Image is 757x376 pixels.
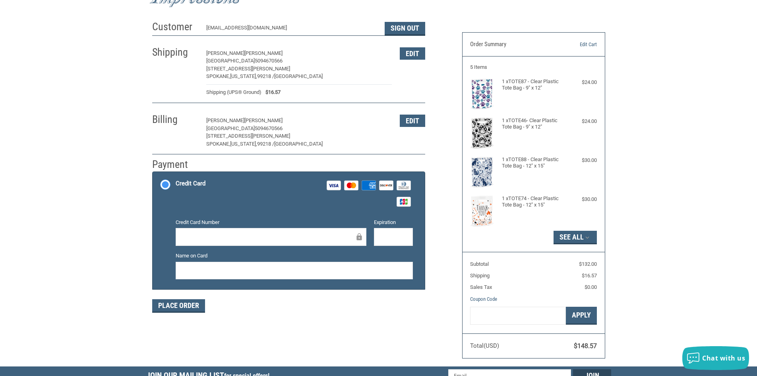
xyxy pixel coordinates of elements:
[585,284,597,290] span: $0.00
[385,22,425,35] button: Sign Out
[502,156,563,169] h4: 1 x TOTE88 - Clear Plastic Tote Bag - 12" x 15"
[206,24,377,35] div: [EMAIL_ADDRESS][DOMAIN_NAME]
[176,177,205,190] div: Credit Card
[502,78,563,92] h4: 1 x TOTE87 - Clear Plastic Tote Bag - 9" x 12"
[244,117,283,123] span: [PERSON_NAME]
[206,117,244,123] span: [PERSON_NAME]
[255,58,283,64] span: 5094670566
[502,117,563,131] h4: 1 x TOTE46- Clear Plastic Tote Bag - 9" x 12"
[682,346,749,370] button: Chat with us
[206,66,290,72] span: [STREET_ADDRESS][PERSON_NAME]
[152,113,199,126] h2: Billing
[230,141,257,147] span: [US_STATE],
[470,261,489,267] span: Subtotal
[565,78,597,86] div: $24.00
[274,141,323,147] span: [GEOGRAPHIC_DATA]
[152,158,199,171] h2: Payment
[257,73,274,79] span: 99218 /
[206,58,255,64] span: [GEOGRAPHIC_DATA]
[470,41,556,49] h3: Order Summary
[244,50,283,56] span: [PERSON_NAME]
[470,296,497,302] a: Coupon Code
[574,342,597,350] span: $148.57
[206,50,244,56] span: [PERSON_NAME]
[230,73,257,79] span: [US_STATE],
[556,41,597,49] a: Edit Cart
[579,261,597,267] span: $132.00
[470,342,499,349] span: Total (USD)
[152,46,199,59] h2: Shipping
[206,88,261,96] span: Shipping (UPS® Ground)
[176,218,366,226] label: Credit Card Number
[206,133,290,139] span: [STREET_ADDRESS][PERSON_NAME]
[206,73,230,79] span: SPOKANE,
[257,141,274,147] span: 99218 /
[206,141,230,147] span: SPOKANE,
[702,354,745,362] span: Chat with us
[176,252,413,260] label: Name on Card
[502,195,563,208] h4: 1 x TOTE74 - Clear Plastic Tote Bag - 12" x 15"
[374,218,413,226] label: Expiration
[565,195,597,203] div: $30.00
[206,125,255,131] span: [GEOGRAPHIC_DATA]
[566,307,597,325] button: Apply
[255,125,283,131] span: 5094670566
[400,47,425,60] button: Edit
[152,299,205,313] button: Place Order
[152,20,199,33] h2: Customer
[261,88,281,96] span: $16.57
[554,231,597,244] button: See All
[470,284,492,290] span: Sales Tax
[470,273,490,279] span: Shipping
[582,273,597,279] span: $16.57
[470,64,597,70] h3: 5 Items
[470,307,566,325] input: Gift Certificate or Coupon Code
[400,115,425,127] button: Edit
[565,156,597,164] div: $30.00
[274,73,323,79] span: [GEOGRAPHIC_DATA]
[565,117,597,125] div: $24.00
